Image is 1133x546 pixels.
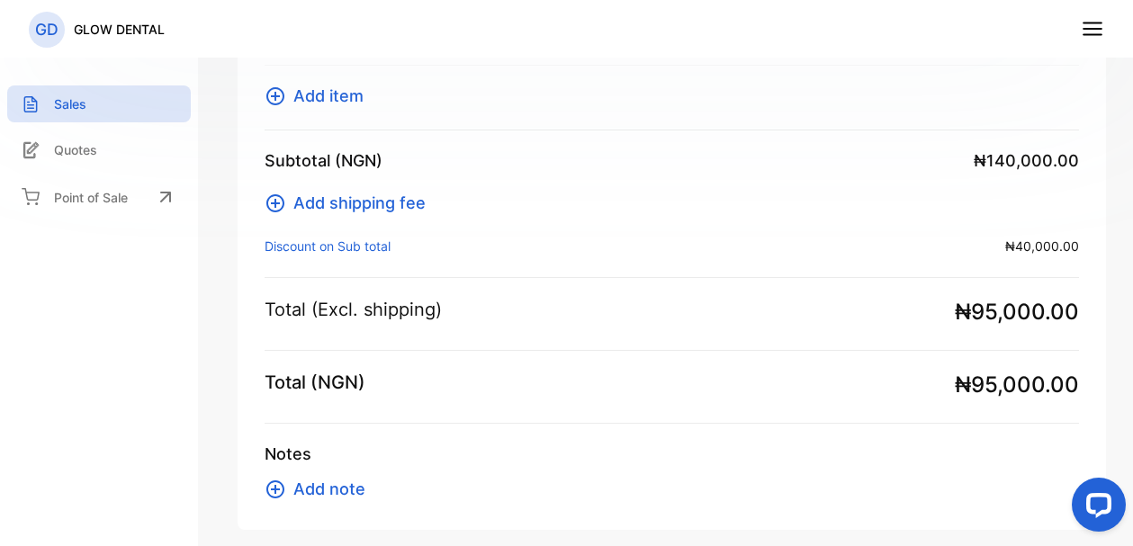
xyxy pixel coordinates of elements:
[974,148,1079,173] span: ₦140,000.00
[265,369,365,396] p: Total (NGN)
[7,85,191,122] a: Sales
[955,296,1079,328] span: ₦95,000.00
[265,477,376,501] button: Add note
[1057,470,1133,546] iframe: LiveChat chat widget
[293,191,426,215] span: Add shipping fee
[265,148,382,173] p: Subtotal (NGN)
[265,237,391,255] p: Discount on Sub total
[7,131,191,168] a: Quotes
[293,84,364,108] span: Add item
[74,20,165,39] p: GLOW DENTAL
[265,442,1079,466] p: Notes
[35,18,58,41] p: GD
[265,296,442,323] p: Total (Excl. shipping)
[293,477,365,501] span: Add note
[7,177,191,217] a: Point of Sale
[265,84,374,108] button: Add item
[265,191,436,215] button: Add shipping fee
[1005,237,1079,255] span: ₦40,000.00
[54,188,128,207] p: Point of Sale
[955,369,1079,401] span: ₦95,000.00
[54,140,97,159] p: Quotes
[54,94,86,113] p: Sales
